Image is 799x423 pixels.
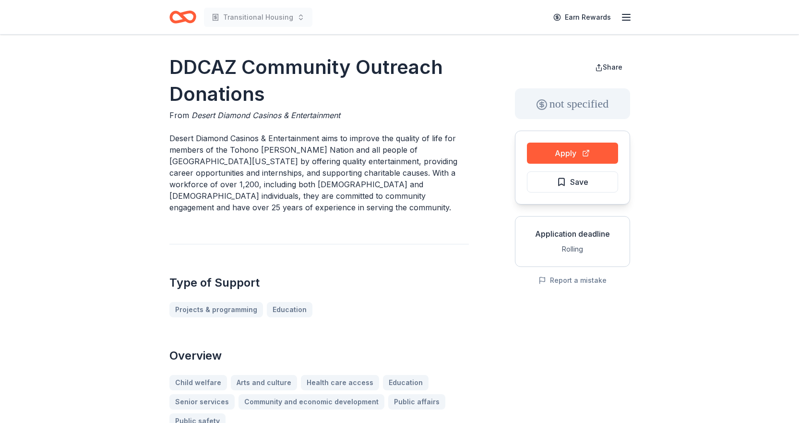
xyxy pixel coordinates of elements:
[191,110,340,120] span: Desert Diamond Casinos & Entertainment
[515,88,630,119] div: not specified
[570,176,588,188] span: Save
[523,228,622,240] div: Application deadline
[204,8,312,27] button: Transitional Housing
[169,302,263,317] a: Projects & programming
[169,6,196,28] a: Home
[538,275,607,286] button: Report a mistake
[527,143,618,164] button: Apply
[169,54,469,108] h1: DDCAZ Community Outreach Donations
[223,12,293,23] span: Transitional Housing
[587,58,630,77] button: Share
[527,171,618,193] button: Save
[169,109,469,121] div: From
[169,275,469,290] h2: Type of Support
[267,302,312,317] a: Education
[169,133,469,213] p: Desert Diamond Casinos & Entertainment aims to improve the quality of life for members of the Toh...
[548,9,617,26] a: Earn Rewards
[169,348,469,363] h2: Overview
[523,243,622,255] div: Rolling
[603,63,622,71] span: Share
